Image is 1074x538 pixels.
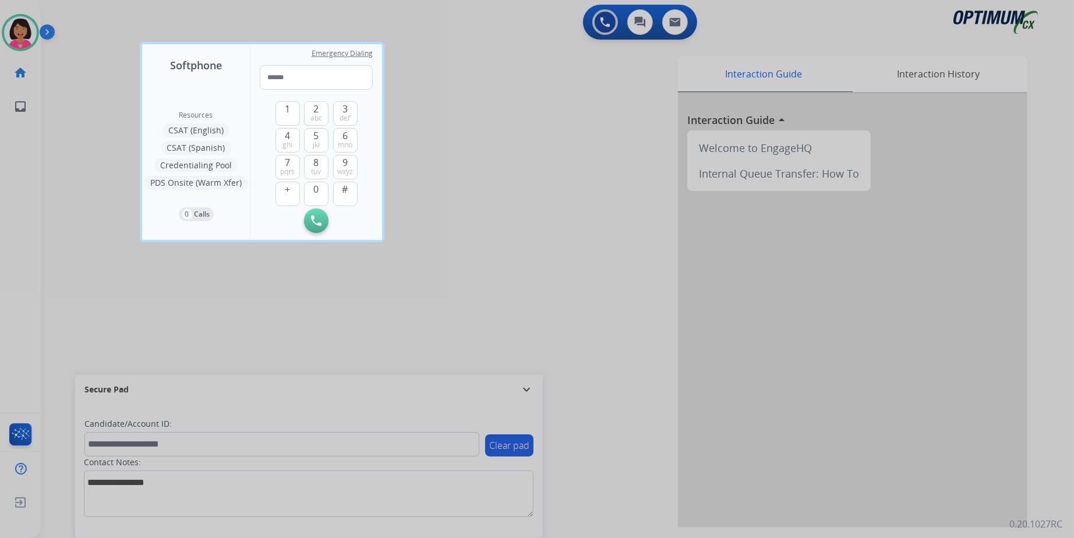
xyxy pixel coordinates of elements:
[333,128,358,153] button: 6mno
[304,101,328,126] button: 2abc
[1009,517,1062,531] p: 0.20.1027RC
[342,129,348,143] span: 6
[275,128,300,153] button: 4ghi
[333,155,358,179] button: 9wxyz
[285,155,290,169] span: 7
[313,140,320,150] span: jkl
[275,101,300,126] button: 1
[342,182,348,196] span: #
[285,129,290,143] span: 4
[179,111,213,120] span: Resources
[182,209,192,220] p: 0
[310,114,322,123] span: abc
[280,167,295,176] span: pqrs
[304,155,328,179] button: 8tuv
[314,155,319,169] span: 8
[161,141,231,155] button: CSAT (Spanish)
[338,140,352,150] span: mno
[170,57,222,73] span: Softphone
[333,101,358,126] button: 3def
[314,129,319,143] span: 5
[154,158,238,172] button: Credentialing Pool
[333,182,358,206] button: #
[312,49,373,58] span: Emergency Dialing
[304,182,328,206] button: 0
[275,155,300,179] button: 7pqrs
[312,167,322,176] span: tuv
[275,182,300,206] button: +
[342,155,348,169] span: 9
[282,140,292,150] span: ghi
[314,102,319,116] span: 2
[285,182,290,196] span: +
[314,182,319,196] span: 0
[340,114,351,123] span: def
[311,215,322,226] img: call-button
[144,176,248,190] button: PDS Onsite (Warm Xfer)
[162,123,229,137] button: CSAT (English)
[342,102,348,116] span: 3
[337,167,353,176] span: wxyz
[285,102,290,116] span: 1
[179,207,214,221] button: 0Calls
[195,209,210,220] p: Calls
[304,128,328,153] button: 5jkl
